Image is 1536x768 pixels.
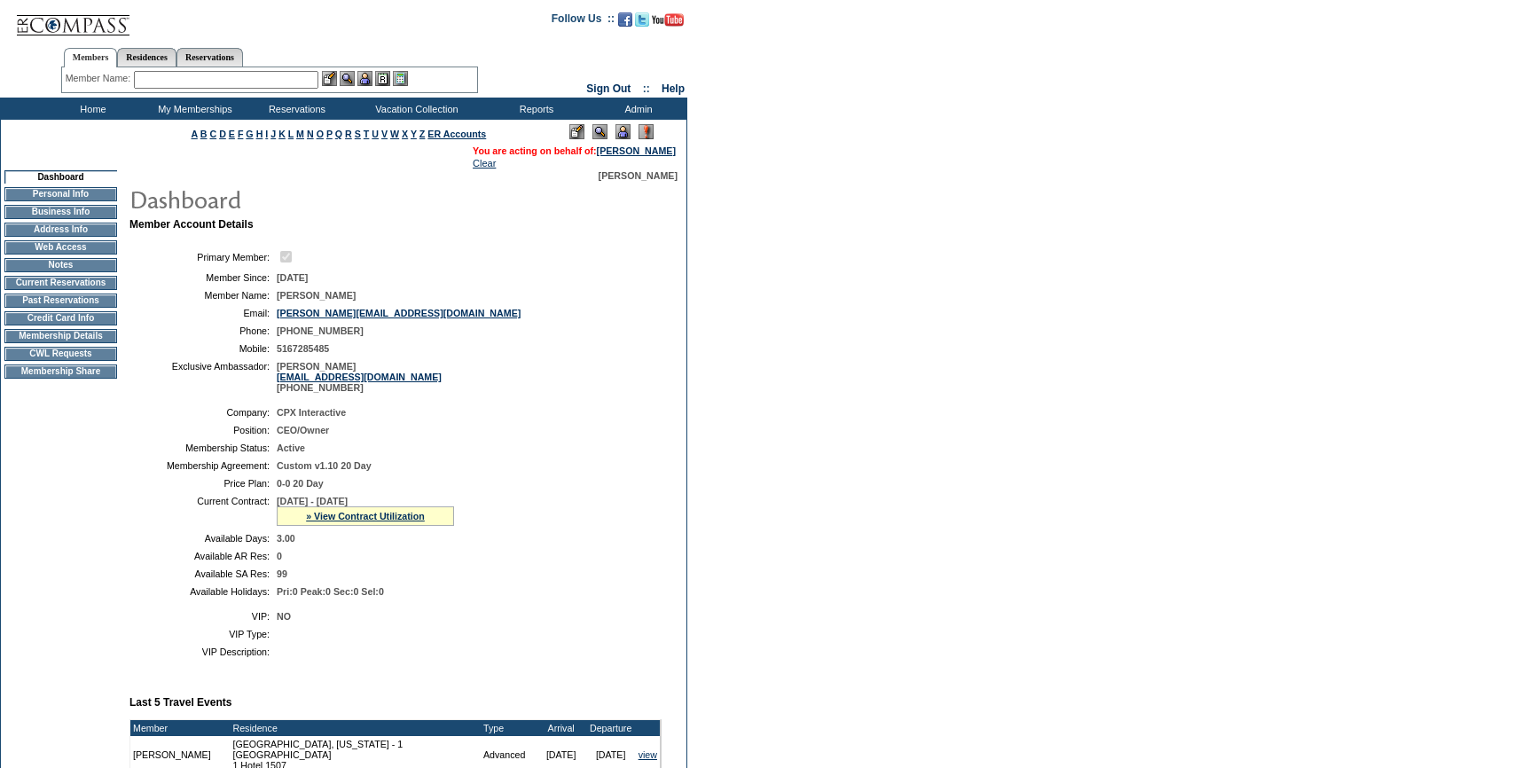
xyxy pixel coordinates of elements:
a: L [288,129,294,139]
img: pgTtlDashboard.gif [129,181,483,216]
a: G [246,129,253,139]
span: 5167285485 [277,343,329,354]
a: Z [419,129,426,139]
td: VIP Description: [137,647,270,657]
a: Help [662,82,685,95]
a: R [345,129,352,139]
td: Reports [483,98,585,120]
td: Vacation Collection [346,98,483,120]
a: W [390,129,399,139]
img: Impersonate [615,124,631,139]
a: Members [64,48,118,67]
img: Follow us on Twitter [635,12,649,27]
img: Reservations [375,71,390,86]
td: Member Since: [137,272,270,283]
span: Pri:0 Peak:0 Sec:0 Sel:0 [277,586,384,597]
a: J [270,129,276,139]
img: b_calculator.gif [393,71,408,86]
span: [PERSON_NAME] [PHONE_NUMBER] [277,361,442,393]
td: Membership Agreement: [137,460,270,471]
a: Become our fan on Facebook [618,18,632,28]
img: View [340,71,355,86]
a: H [256,129,263,139]
td: Web Access [4,240,117,255]
td: Business Info [4,205,117,219]
a: [EMAIL_ADDRESS][DOMAIN_NAME] [277,372,442,382]
td: VIP: [137,611,270,622]
td: Email: [137,308,270,318]
div: Member Name: [66,71,134,86]
a: Y [411,129,417,139]
td: Mobile: [137,343,270,354]
a: view [639,749,657,760]
img: Become our fan on Facebook [618,12,632,27]
img: Log Concern/Member Elevation [639,124,654,139]
a: U [372,129,379,139]
td: Notes [4,258,117,272]
td: Home [40,98,142,120]
td: Member Name: [137,290,270,301]
a: N [307,129,314,139]
span: You are acting on behalf of: [473,145,676,156]
b: Member Account Details [129,218,254,231]
td: Company: [137,407,270,418]
a: X [402,129,408,139]
td: My Memberships [142,98,244,120]
td: Membership Share [4,364,117,379]
td: Primary Member: [137,248,270,265]
a: E [229,129,235,139]
a: C [209,129,216,139]
td: Available SA Res: [137,568,270,579]
td: Departure [586,720,636,736]
a: I [265,129,268,139]
td: Residence [230,720,481,736]
span: CPX Interactive [277,407,346,418]
img: Edit Mode [569,124,584,139]
td: Arrival [537,720,586,736]
img: b_edit.gif [322,71,337,86]
span: [DATE] - [DATE] [277,496,348,506]
a: Sign Out [586,82,631,95]
a: B [200,129,208,139]
td: Available AR Res: [137,551,270,561]
img: Subscribe to our YouTube Channel [652,13,684,27]
a: O [317,129,324,139]
td: Reservations [244,98,346,120]
a: D [219,129,226,139]
td: Available Days: [137,533,270,544]
td: Personal Info [4,187,117,201]
td: Price Plan: [137,478,270,489]
td: VIP Type: [137,629,270,639]
span: NO [277,611,291,622]
td: Follow Us :: [552,11,615,32]
td: Type [481,720,537,736]
span: 0-0 20 Day [277,478,324,489]
a: ER Accounts [427,129,486,139]
td: Credit Card Info [4,311,117,325]
a: Residences [117,48,176,67]
span: 99 [277,568,287,579]
b: Last 5 Travel Events [129,696,231,709]
td: Admin [585,98,687,120]
td: Membership Details [4,329,117,343]
td: Current Contract: [137,496,270,526]
a: T [364,129,370,139]
span: CEO/Owner [277,425,329,435]
a: F [238,129,244,139]
td: Phone: [137,325,270,336]
a: Clear [473,158,496,168]
a: A [192,129,198,139]
span: Custom v1.10 20 Day [277,460,372,471]
span: [PHONE_NUMBER] [277,325,364,336]
span: :: [643,82,650,95]
a: Reservations [176,48,243,67]
a: » View Contract Utilization [306,511,425,521]
span: [PERSON_NAME] [277,290,356,301]
a: [PERSON_NAME] [597,145,676,156]
a: Q [335,129,342,139]
td: Current Reservations [4,276,117,290]
td: Membership Status: [137,443,270,453]
td: CWL Requests [4,347,117,361]
td: Exclusive Ambassador: [137,361,270,393]
a: K [278,129,286,139]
